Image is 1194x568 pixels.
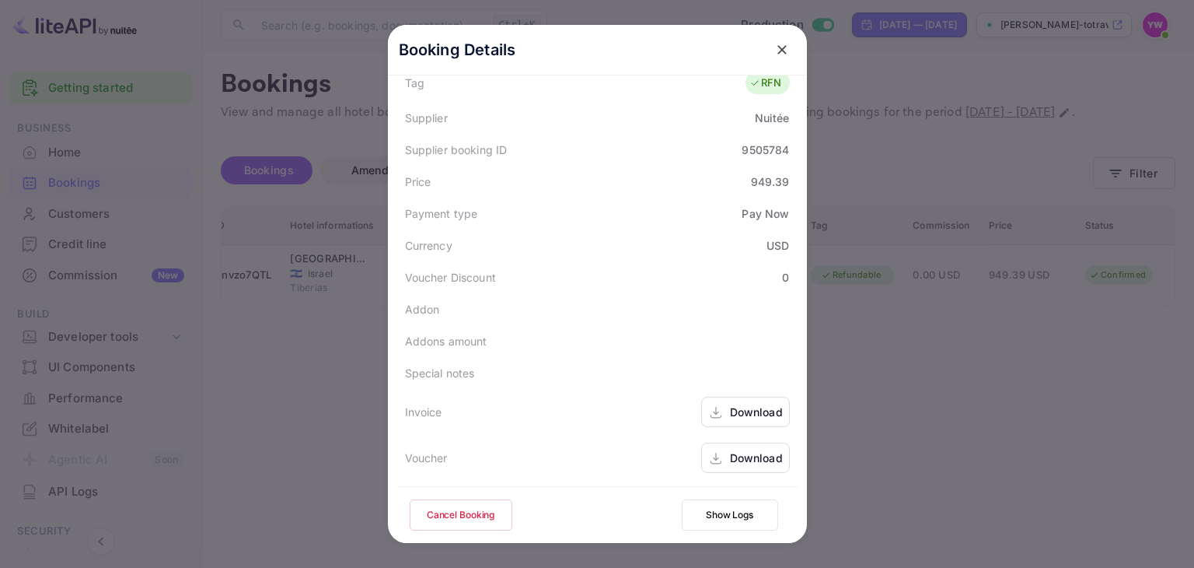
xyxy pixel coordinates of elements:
div: Price [405,174,431,190]
div: 0 [782,269,789,286]
div: RFN [749,75,781,91]
div: Download [730,404,783,420]
div: Voucher Discount [405,269,496,286]
div: 9505784 [742,142,789,158]
div: Pay Now [742,205,789,222]
button: Show Logs [682,500,778,531]
p: Booking Details [399,38,516,61]
div: Addons amount [405,333,487,349]
div: Voucher [405,450,448,466]
div: Tag [405,75,424,91]
div: Supplier [405,110,448,126]
div: Currency [405,237,452,254]
button: close [768,36,796,64]
div: Payment type [405,205,478,222]
div: Download [730,450,783,466]
div: 949.39 [751,174,790,190]
div: Supplier booking ID [405,142,508,158]
div: Nuitée [755,110,790,126]
div: Special notes [405,365,475,381]
div: Addon [405,301,440,317]
div: Invoice [405,404,442,420]
button: Cancel Booking [410,500,512,531]
div: USD [766,237,789,254]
